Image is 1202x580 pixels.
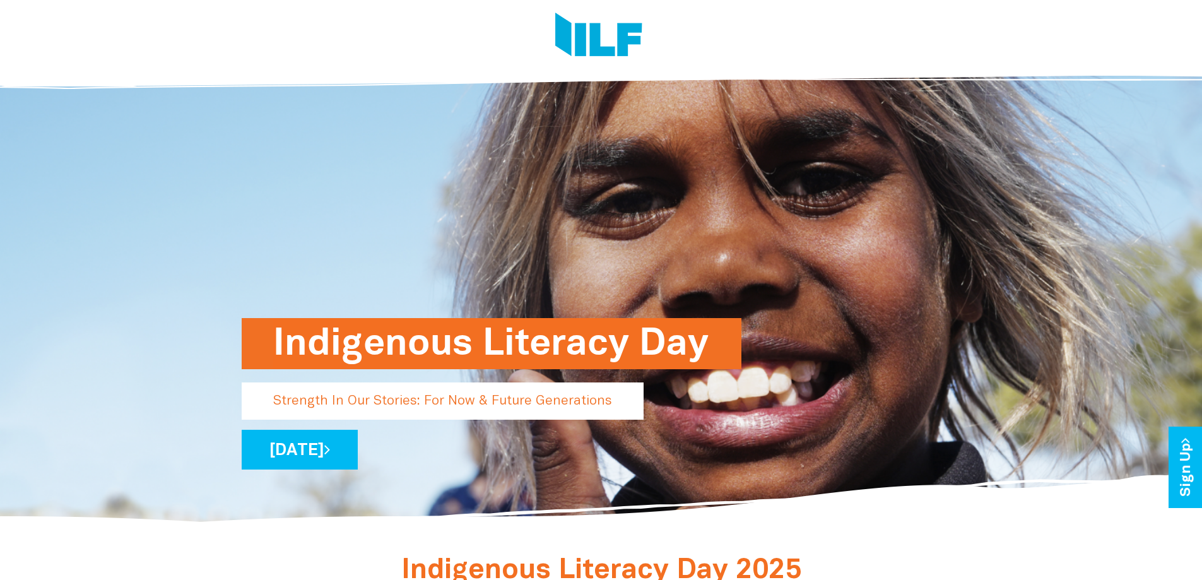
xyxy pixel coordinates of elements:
h1: Indigenous Literacy Day [273,318,710,369]
img: Logo [555,13,642,60]
a: [DATE] [242,430,358,470]
p: Strength In Our Stories: For Now & Future Generations [242,382,644,420]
